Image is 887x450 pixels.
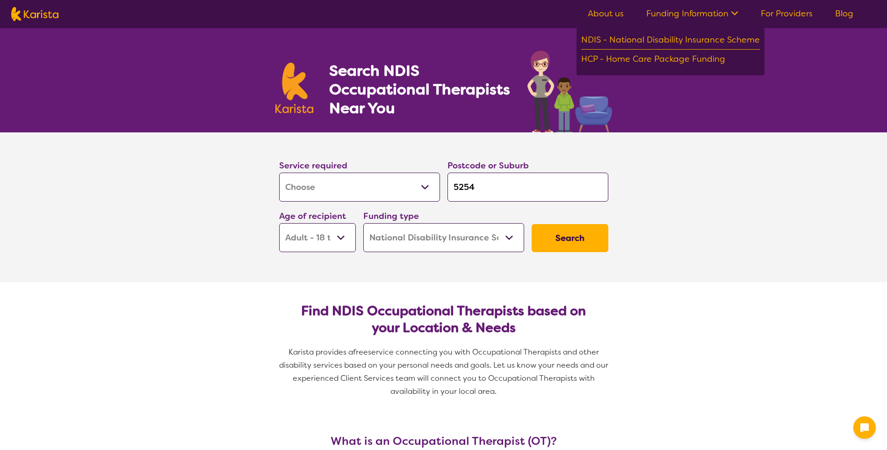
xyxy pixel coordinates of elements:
span: service connecting you with Occupational Therapists and other disability services based on your p... [279,347,610,396]
h2: Find NDIS Occupational Therapists based on your Location & Needs [287,303,601,336]
a: For Providers [761,8,813,19]
img: occupational-therapy [527,51,612,132]
h1: Search NDIS Occupational Therapists Near You [329,61,511,117]
label: Service required [279,160,347,171]
img: Karista logo [11,7,58,21]
h3: What is an Occupational Therapist (OT)? [275,435,612,448]
span: Karista provides a [288,347,353,357]
div: NDIS - National Disability Insurance Scheme [581,33,760,50]
label: Funding type [363,210,419,222]
img: Karista logo [275,63,314,113]
a: About us [588,8,624,19]
a: Funding Information [646,8,738,19]
input: Type [447,173,608,202]
a: Blog [835,8,853,19]
button: Search [532,224,608,252]
span: free [353,347,368,357]
label: Age of recipient [279,210,346,222]
div: HCP - Home Care Package Funding [581,52,760,68]
label: Postcode or Suburb [447,160,529,171]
